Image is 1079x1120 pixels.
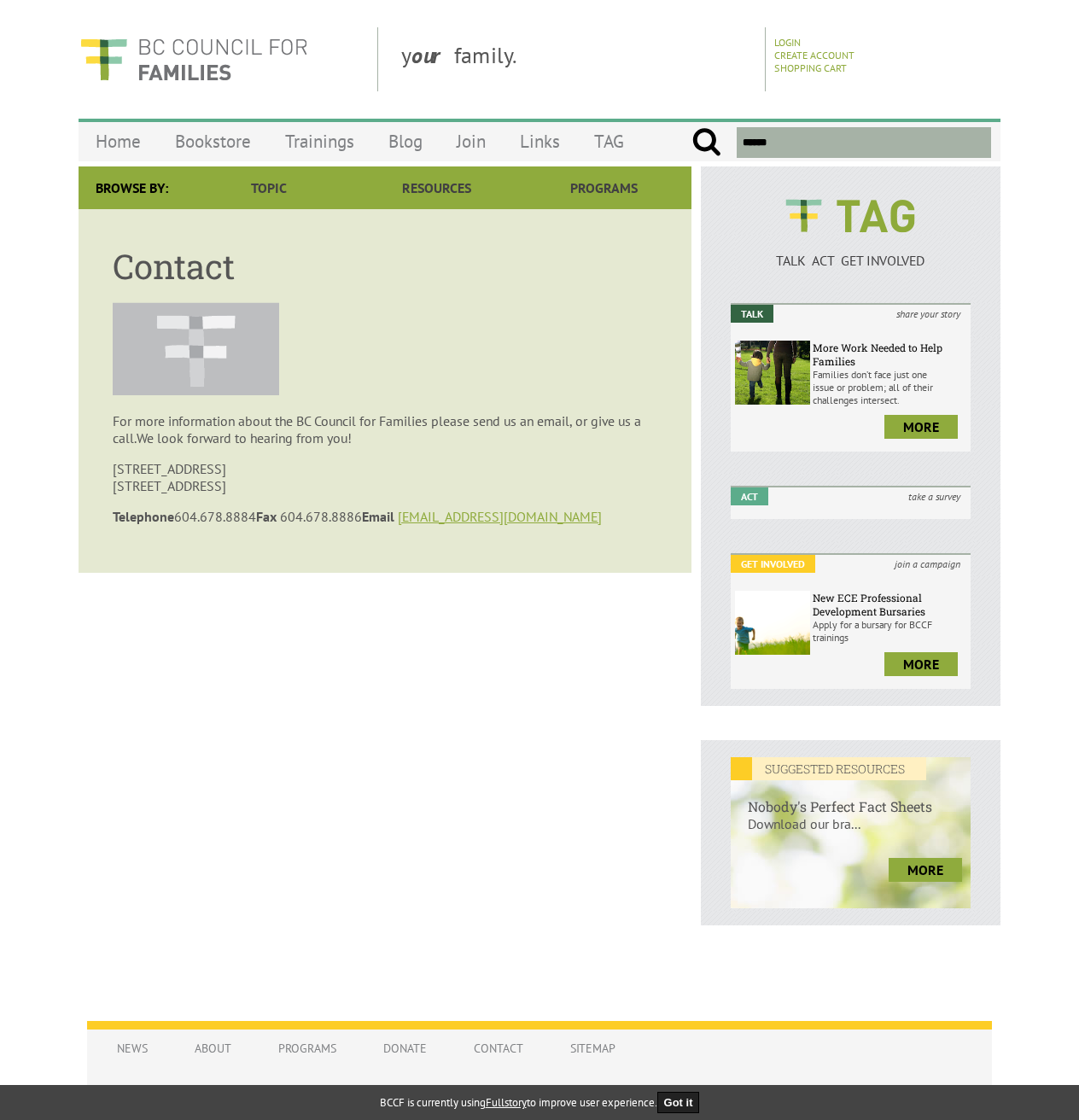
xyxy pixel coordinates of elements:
span: We look forward to hearing from you! [137,429,352,446]
a: [EMAIL_ADDRESS][DOMAIN_NAME] [398,508,602,525]
strong: Fax [256,508,277,525]
h6: More Work Needed to Help Families [813,341,966,368]
em: Get Involved [731,555,815,573]
em: Talk [731,305,773,323]
i: share your story [886,305,971,323]
span: 604.678.8886 [280,508,398,525]
div: Browse By: [79,166,185,209]
p: [STREET_ADDRESS] [STREET_ADDRESS] [113,460,657,494]
a: Blog [371,121,440,161]
h6: Nobody's Perfect Fact Sheets [731,780,971,815]
div: y family. [388,27,766,91]
a: Contact [457,1032,540,1065]
a: Donate [366,1032,444,1065]
a: more [884,415,958,439]
button: Got it [657,1092,700,1113]
p: TALK ACT GET INVOLVED [731,252,971,269]
a: About [178,1032,248,1065]
a: Trainings [268,121,371,161]
strong: our [411,41,454,69]
img: BCCF's TAG Logo [773,184,927,248]
a: Bookstore [158,121,268,161]
em: Act [731,487,768,505]
p: 604.678.8884 [113,508,657,525]
a: News [100,1032,165,1065]
a: TAG [577,121,641,161]
a: TALK ACT GET INVOLVED [731,235,971,269]
a: Programs [521,166,688,209]
input: Submit [691,127,721,158]
a: Programs [261,1032,353,1065]
a: Login [774,36,801,49]
a: Links [503,121,577,161]
a: more [889,858,962,882]
h1: Contact [113,243,657,289]
p: Apply for a bursary for BCCF trainings [813,618,966,644]
a: Home [79,121,158,161]
p: Download our bra... [731,815,971,849]
em: SUGGESTED RESOURCES [731,757,926,780]
strong: Email [362,508,394,525]
a: Fullstory [486,1095,527,1110]
h6: New ECE Professional Development Bursaries [813,591,966,618]
a: Join [440,121,503,161]
a: Shopping Cart [774,61,847,74]
a: Sitemap [553,1032,633,1065]
p: Families don’t face just one issue or problem; all of their challenges intersect. [813,368,966,406]
i: join a campaign [884,555,971,573]
p: For more information about the BC Council for Families please send us an email, or give us a call. [113,412,657,446]
strong: Telephone [113,508,174,525]
img: BC Council for FAMILIES [79,27,309,91]
a: Create Account [774,49,854,61]
i: take a survey [898,487,971,505]
a: Resources [353,166,520,209]
a: Topic [185,166,353,209]
a: more [884,652,958,676]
